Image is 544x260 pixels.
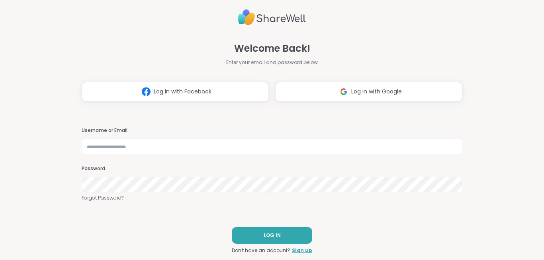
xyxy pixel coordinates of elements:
span: Log in with Facebook [154,87,211,96]
span: LOG IN [264,232,281,239]
span: Log in with Google [351,87,402,96]
button: Log in with Facebook [82,82,269,102]
a: Forgot Password? [82,194,462,202]
img: ShareWell Logo [238,6,306,29]
img: ShareWell Logomark [139,84,154,99]
a: Sign up [292,247,312,254]
button: Log in with Google [275,82,462,102]
button: LOG IN [232,227,312,244]
span: Don't have an account? [232,247,290,254]
h3: Password [82,165,462,172]
span: Welcome Back! [234,41,310,56]
img: ShareWell Logomark [336,84,351,99]
span: Enter your email and password below [226,59,318,66]
h3: Username or Email [82,127,462,134]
